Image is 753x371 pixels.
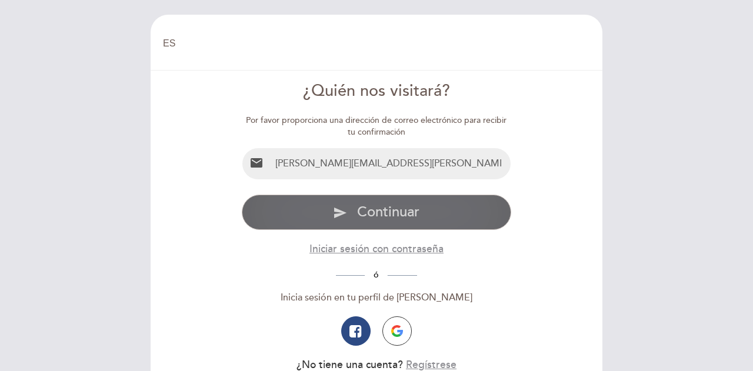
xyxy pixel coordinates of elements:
input: Email [271,148,511,179]
img: icon-google.png [391,325,403,337]
i: email [249,156,264,170]
div: Por favor proporciona una dirección de correo electrónico para recibir tu confirmación [242,115,512,138]
div: ¿Quién nos visitará? [242,80,512,103]
div: Inicia sesión en tu perfil de [PERSON_NAME] [242,291,512,305]
span: Continuar [357,203,419,220]
i: send [333,206,347,220]
button: Iniciar sesión con contraseña [309,242,444,256]
span: ¿No tiene una cuenta? [296,359,403,371]
span: ó [365,270,388,280]
button: send Continuar [242,195,512,230]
